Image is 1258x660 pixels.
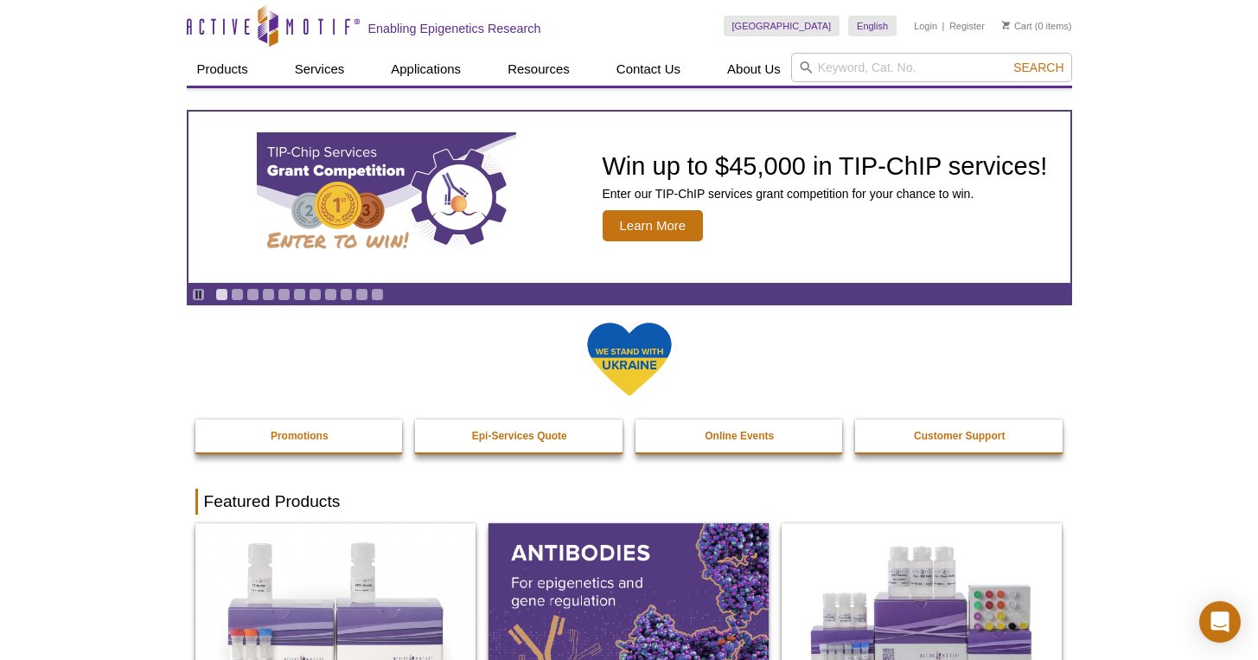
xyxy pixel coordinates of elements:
a: Online Events [635,420,845,452]
a: [GEOGRAPHIC_DATA] [724,16,840,36]
article: TIP-ChIP Services Grant Competition [188,112,1070,283]
a: Register [949,20,985,32]
a: Go to slide 1 [215,288,228,301]
p: Enter our TIP-ChIP services grant competition for your chance to win. [603,186,1048,202]
a: Applications [380,53,471,86]
strong: Online Events [705,430,774,442]
li: (0 items) [1002,16,1072,36]
a: About Us [717,53,791,86]
a: Go to slide 4 [262,288,275,301]
img: TIP-ChIP Services Grant Competition [257,132,516,262]
a: Resources [497,53,580,86]
a: Go to slide 7 [309,288,322,301]
a: Products [187,53,259,86]
a: Epi-Services Quote [415,420,624,452]
span: Learn More [603,210,704,241]
a: Cart [1002,20,1032,32]
a: Go to slide 3 [246,288,259,301]
a: Go to slide 11 [371,288,384,301]
a: Contact Us [606,53,691,86]
a: Services [284,53,355,86]
input: Keyword, Cat. No. [791,53,1072,82]
strong: Promotions [271,430,329,442]
button: Search [1008,60,1069,75]
a: Promotions [195,420,405,452]
a: Go to slide 2 [231,288,244,301]
h2: Win up to $45,000 in TIP-ChIP services! [603,153,1048,179]
div: Open Intercom Messenger [1199,601,1241,643]
strong: Epi-Services Quote [472,430,567,442]
img: We Stand With Ukraine [586,321,673,398]
li: | [942,16,945,36]
span: Search [1013,61,1063,74]
a: Go to slide 9 [340,288,353,301]
strong: Customer Support [914,430,1005,442]
a: English [848,16,897,36]
img: Your Cart [1002,21,1010,29]
a: Go to slide 8 [324,288,337,301]
a: TIP-ChIP Services Grant Competition Win up to $45,000 in TIP-ChIP services! Enter our TIP-ChIP se... [188,112,1070,283]
h2: Featured Products [195,489,1063,515]
h2: Enabling Epigenetics Research [368,21,541,36]
a: Login [914,20,937,32]
a: Customer Support [855,420,1064,452]
a: Go to slide 6 [293,288,306,301]
a: Go to slide 10 [355,288,368,301]
a: Toggle autoplay [192,288,205,301]
a: Go to slide 5 [278,288,291,301]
